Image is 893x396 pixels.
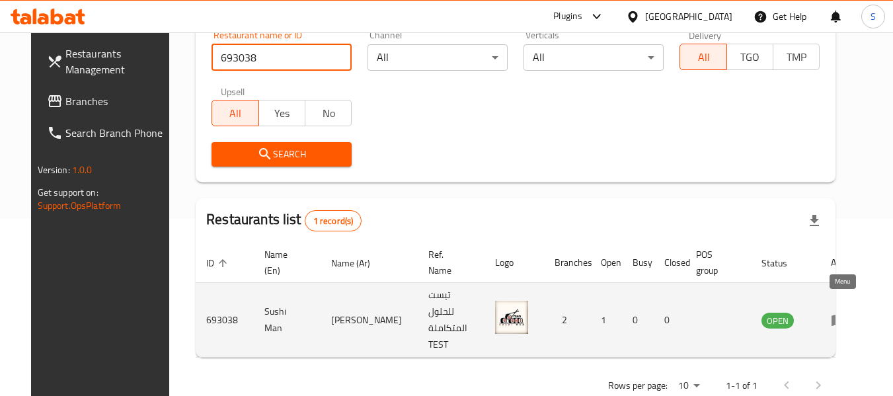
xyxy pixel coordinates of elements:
span: Status [761,255,804,271]
th: Action [820,243,866,283]
span: ID [206,255,231,271]
span: All [685,48,721,67]
td: 1 [590,283,622,358]
td: 693038 [196,283,254,358]
div: Export file [798,205,830,237]
h2: Restaurants list [206,210,362,231]
p: Rows per page: [608,377,668,394]
p: 1-1 of 1 [726,377,757,394]
div: Rows per page: [673,376,705,396]
span: All [217,104,253,123]
td: 0 [654,283,685,358]
button: TMP [773,44,820,70]
button: All [679,44,726,70]
td: [PERSON_NAME] [321,283,418,358]
button: TGO [726,44,773,70]
button: Search [212,142,352,167]
span: No [311,104,346,123]
span: Yes [264,104,300,123]
div: All [524,44,664,71]
label: Upsell [221,87,245,96]
td: تيست للحلول المتكاملة TEST [418,283,485,358]
span: TGO [732,48,768,67]
td: 2 [544,283,590,358]
span: OPEN [761,313,794,329]
button: Yes [258,100,305,126]
span: 1 record(s) [305,215,362,227]
button: No [305,100,352,126]
td: 0 [622,283,654,358]
span: Name (En) [264,247,305,278]
table: enhanced table [196,243,866,358]
th: Busy [622,243,654,283]
th: Closed [654,243,685,283]
span: POS group [696,247,735,278]
td: Sushi Man [254,283,321,358]
span: TMP [779,48,814,67]
div: Plugins [553,9,582,24]
span: Restaurants Management [65,46,170,77]
div: All [368,44,508,71]
th: Branches [544,243,590,283]
span: Name (Ar) [331,255,387,271]
div: Total records count [305,210,362,231]
span: 1.0.0 [72,161,93,178]
img: Sushi Man [495,301,528,334]
a: Branches [36,85,180,117]
input: Search for restaurant name or ID.. [212,44,352,71]
span: S [871,9,876,24]
a: Support.OpsPlatform [38,197,122,214]
th: Open [590,243,622,283]
th: Logo [485,243,544,283]
span: Version: [38,161,70,178]
span: Search Branch Phone [65,125,170,141]
div: [GEOGRAPHIC_DATA] [645,9,732,24]
span: Search [222,146,341,163]
span: Ref. Name [428,247,469,278]
label: Delivery [689,30,722,40]
a: Search Branch Phone [36,117,180,149]
button: All [212,100,258,126]
span: Branches [65,93,170,109]
span: Get support on: [38,184,98,201]
a: Restaurants Management [36,38,180,85]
